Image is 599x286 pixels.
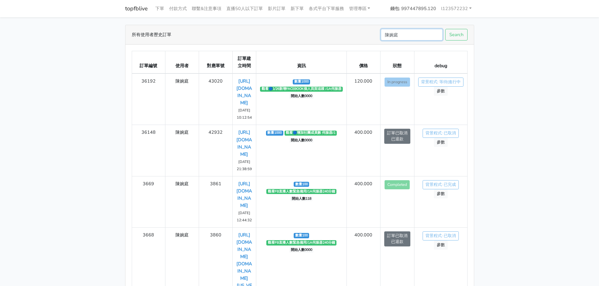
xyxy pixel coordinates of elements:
[266,189,336,194] span: 觀看FB直播人數緊急備用J1A伺服器240分鐘
[236,78,252,106] a: [URL][DOMAIN_NAME]
[265,3,288,15] a: 影片訂單
[347,3,373,15] a: 管理專區
[423,231,459,240] a: 背景程式: 已取消
[237,159,252,171] small: [DATE] 21:38:59
[390,5,436,12] strong: 錢包: 997447895.120
[434,87,448,96] a: 參數
[289,247,313,252] span: 開始人數0000
[385,78,410,87] button: In progress
[347,176,380,227] td: 400.000
[165,176,199,227] td: 陳婉庭
[132,176,165,227] td: 3669
[347,73,380,125] td: 120.000
[293,79,310,84] span: 數量1000
[290,196,313,201] span: 開始人數118
[380,51,414,74] th: 狀態
[125,3,148,15] a: topfblive
[236,181,252,208] a: [URL][DOMAIN_NAME]
[288,3,306,15] a: 新下單
[294,233,309,238] span: 數量100
[237,108,252,120] small: [DATE] 10:12:54
[189,3,224,15] a: 聯繫&注意事項
[199,51,232,74] th: 對應單號
[381,29,443,40] input: Search
[414,51,467,74] th: debug
[445,29,468,40] button: Search
[199,125,232,176] td: 42932
[285,131,337,136] span: 觀看🔵增加社團成員數 伺服器J1
[294,182,309,187] span: 數量100
[266,131,283,136] span: 數量1000
[132,31,171,38] span: 所有使用者歷史訂單
[434,138,448,147] a: 參數
[132,125,165,176] td: 36148
[306,3,347,15] a: 各式平台下單服務
[423,180,459,189] a: 背景程式: 已完成
[224,3,265,15] a: 直播50人以下訂單
[418,78,463,87] a: 背景程式: 等待|進行中
[434,189,448,198] a: 參數
[384,129,410,144] button: 訂單已取消已退款
[289,94,313,99] span: 開始人數0000
[388,3,439,15] a: 錢包: 997447895.120
[423,129,459,138] a: 背景程式: 已取消
[256,51,347,74] th: 資訊
[384,231,410,246] button: 訂單已取消已退款
[434,240,448,250] a: 參數
[165,73,199,125] td: 陳婉庭
[165,125,199,176] td: 陳婉庭
[232,51,256,74] th: 訂單建立時間
[385,180,410,189] button: Completed
[260,87,343,92] span: 觀看🔵1/26新增FACEBOOK個人頁面追蹤 J1A伺服器
[167,3,189,15] a: 付款方式
[347,125,380,176] td: 400.000
[237,210,252,223] small: [DATE] 12:44:32
[236,129,252,157] a: [URL][DOMAIN_NAME]
[132,51,165,74] th: 訂單編號
[132,73,165,125] td: 36192
[199,176,232,227] td: 3861
[165,51,199,74] th: 使用者
[347,51,380,74] th: 價格
[153,3,167,15] a: 下單
[289,138,313,143] span: 開始人數0000
[199,73,232,125] td: 43020
[439,3,474,15] a: l123572232
[266,240,336,245] span: 觀看FB直播人數緊急備用J1A伺服器240分鐘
